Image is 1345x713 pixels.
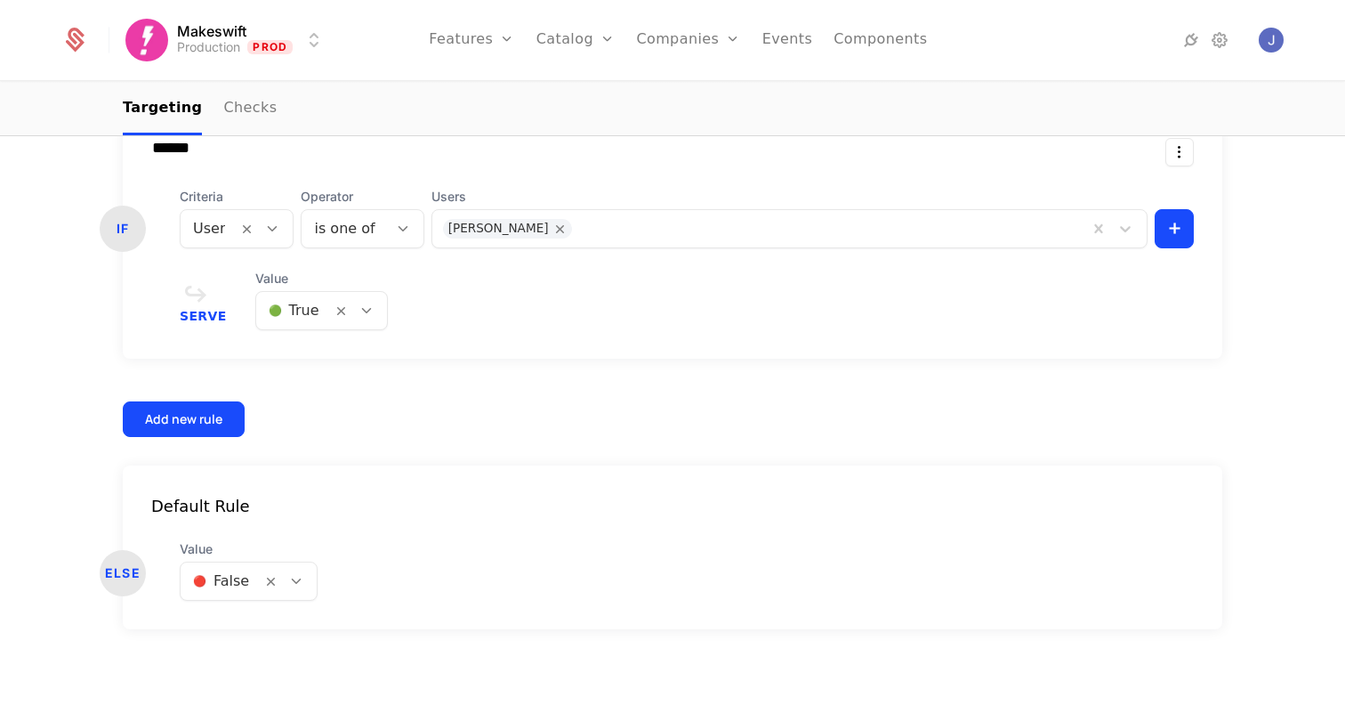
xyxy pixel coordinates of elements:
a: Targeting [123,83,202,135]
div: Remove Joseph Lukemire [549,219,572,239]
a: Settings [1209,29,1230,51]
div: ELSE [100,550,146,596]
span: Serve [180,310,227,322]
div: Production [177,38,240,56]
ul: Choose Sub Page [123,83,277,135]
button: + [1155,209,1194,248]
div: IF [100,206,146,252]
img: Makeswift [125,19,168,61]
span: Criteria [180,188,294,206]
div: Add new rule [145,410,222,428]
img: Joseph Lukemire [1259,28,1284,53]
a: Checks [223,83,277,135]
span: Prod [247,40,293,54]
button: Select action [1165,138,1194,166]
nav: Main [123,83,1222,135]
span: Users [431,188,1148,206]
span: Value [180,540,318,558]
div: Default Rule [123,494,1222,519]
button: Open user button [1259,28,1284,53]
a: Integrations [1180,29,1202,51]
span: Operator [301,188,423,206]
span: Makeswift [177,24,246,38]
button: Select environment [131,20,325,60]
span: Value [255,270,388,288]
button: Add new rule [123,401,245,437]
div: [PERSON_NAME] [448,219,549,239]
